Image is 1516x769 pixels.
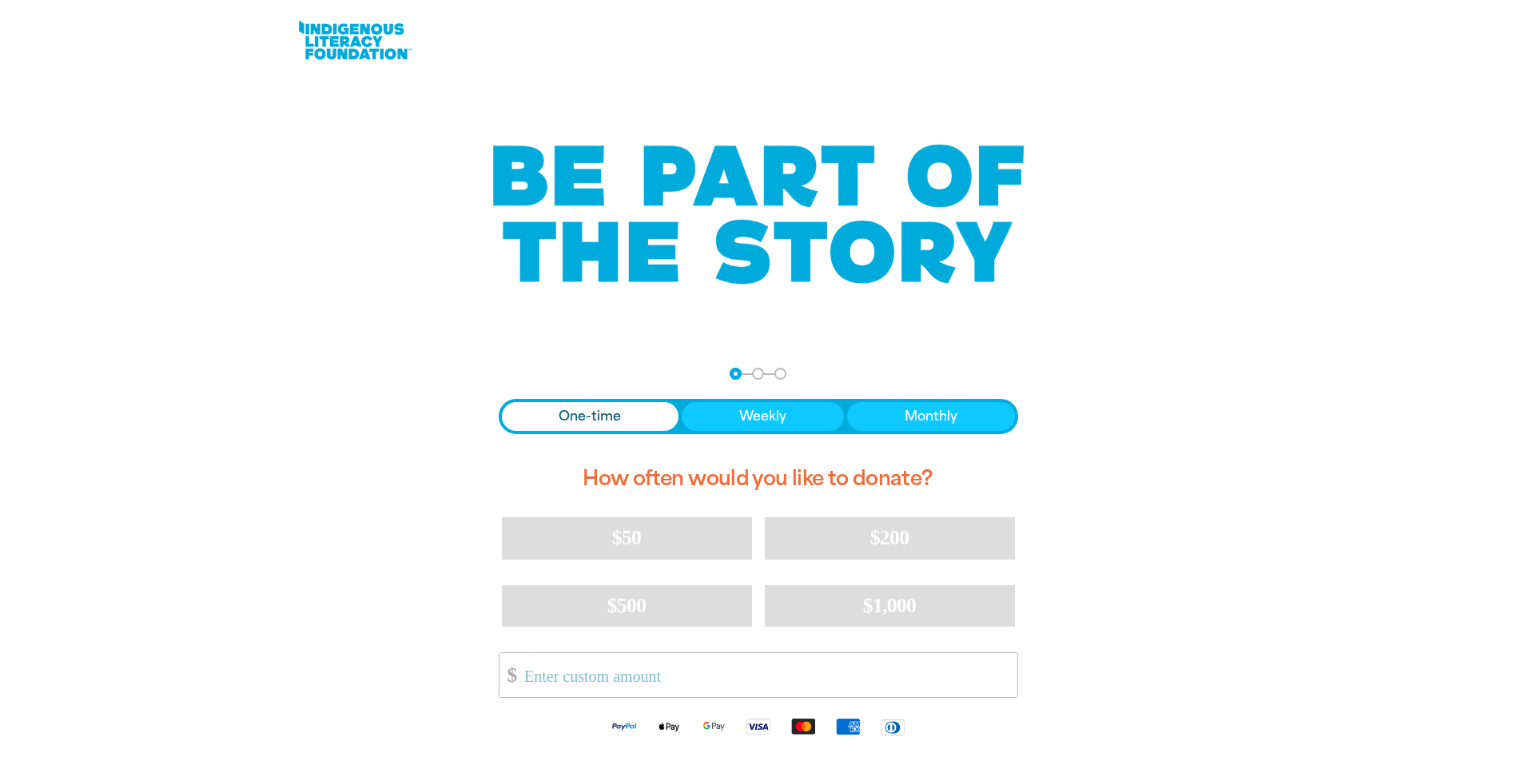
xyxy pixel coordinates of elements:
img: Mastercard logo [781,717,826,735]
img: Apple Pay logo [647,717,691,735]
button: One-time [502,402,679,431]
img: Visa logo [736,717,781,735]
img: Be part of the story [479,113,1038,317]
button: $1,000 [765,585,1015,627]
button: $50 [502,517,752,559]
button: $200 [765,517,1015,559]
button: Navigate to step 2 of 3 to enter your details [752,368,764,380]
img: Diners Club logo [870,718,915,736]
img: American Express logo [826,717,870,735]
button: Weekly [682,402,844,431]
div: Donation frequency [499,399,1018,434]
div: Available payment methods [499,704,1018,748]
input: Enter custom amount [513,653,1017,697]
span: $500 [607,594,647,617]
span: $1,000 [863,594,917,617]
span: One-time [559,407,621,426]
h2: How often would you like to donate? [499,453,1018,504]
span: $200 [870,526,909,549]
button: Monthly [847,402,1015,431]
span: $50 [612,526,641,549]
button: $500 [502,585,752,627]
span: Monthly [905,407,957,426]
span: Weekly [739,407,786,426]
img: Google Pay logo [691,717,736,735]
img: Paypal logo [602,717,647,735]
span: $ [499,657,517,693]
button: Navigate to step 1 of 3 to enter your donation amount [730,368,742,380]
button: Navigate to step 3 of 3 to enter your payment details [774,368,786,380]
